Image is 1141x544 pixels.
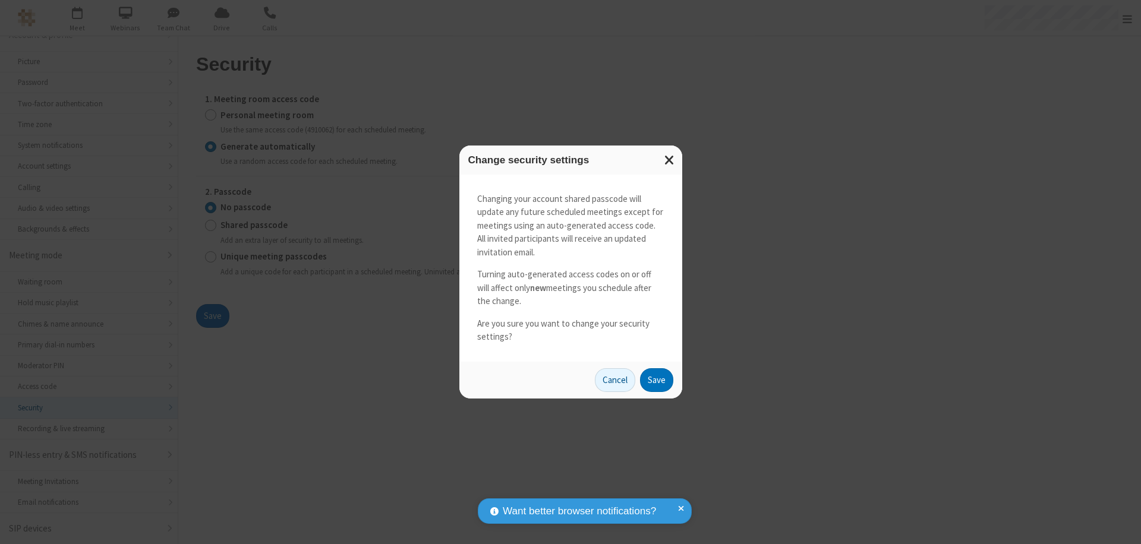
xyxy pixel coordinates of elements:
button: Save [640,368,673,392]
button: Close modal [657,146,682,175]
p: Turning auto-generated access codes on or off will affect only meetings you schedule after the ch... [477,268,664,308]
button: Cancel [595,368,635,392]
h3: Change security settings [468,154,673,166]
p: Are you sure you want to change your security settings? [477,317,664,344]
p: Changing your account shared passcode will update any future scheduled meetings except for meetin... [477,192,664,260]
span: Want better browser notifications? [503,504,656,519]
strong: new [530,282,546,293]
